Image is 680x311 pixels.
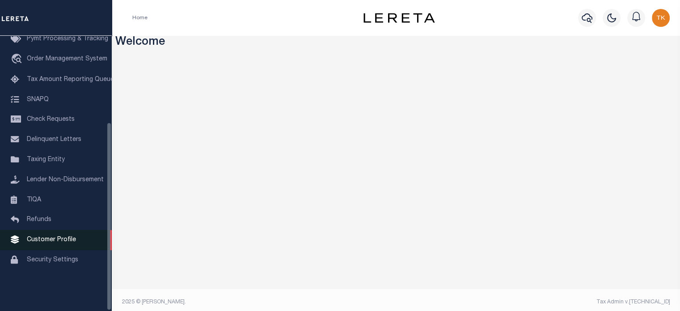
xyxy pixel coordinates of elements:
img: logo-dark.svg [363,13,435,23]
span: Customer Profile [27,237,76,243]
span: Check Requests [27,116,75,123]
div: Tax Admin v.[TECHNICAL_ID] [403,298,670,306]
span: Pymt Processing & Tracking [27,36,108,42]
img: svg+xml;base64,PHN2ZyB4bWxucz0iaHR0cDovL3d3dy53My5vcmcvMjAwMC9zdmciIHBvaW50ZXItZXZlbnRzPSJub25lIi... [652,9,670,27]
span: SNAPQ [27,96,49,102]
span: Delinquent Letters [27,136,81,143]
span: Refunds [27,217,51,223]
span: Lender Non-Disbursement [27,177,104,183]
span: TIQA [27,196,41,203]
span: Taxing Entity [27,157,65,163]
li: Home [132,14,148,22]
i: travel_explore [11,54,25,65]
span: Tax Amount Reporting Queue [27,77,114,83]
div: 2025 © [PERSON_NAME]. [115,298,396,306]
span: Order Management System [27,56,107,62]
h3: Welcome [115,36,677,50]
span: Security Settings [27,257,78,263]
